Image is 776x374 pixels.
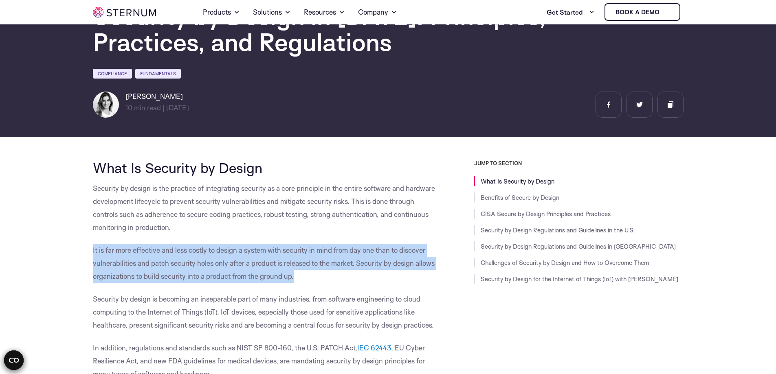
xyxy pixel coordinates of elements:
a: Solutions [253,1,291,24]
a: CISA Secure by Design Principles and Practices [481,210,611,218]
a: Security by Design Regulations and Guidelines in the U.S. [481,226,635,234]
a: Resources [304,1,345,24]
span: In addition, regulations and standards such as NIST SP 800-160, the U.S. PATCH Act, [93,343,357,352]
button: Open CMP widget [4,350,24,370]
h2: What Is Security by Design [93,160,437,175]
a: Products [203,1,240,24]
h1: Security by Design in [DATE]: Principles, Practices, and Regulations [93,3,582,55]
span: Security by design is becoming an inseparable part of many industries, from software engineering ... [93,295,434,329]
span: 10 [125,103,132,112]
img: sternum iot [93,7,156,17]
span: Security by design is the practice of integrating security as a core principle in the entire soft... [93,184,435,232]
a: Security by Design for the Internet of Things (IoT) with [PERSON_NAME] [481,275,678,283]
h6: [PERSON_NAME] [125,92,189,101]
a: Book a demo [605,3,680,21]
img: Shlomit Cymbalista [93,92,119,118]
a: What Is Security by Design [481,177,554,185]
h3: JUMP TO SECTION [474,160,684,166]
a: Get Started [547,4,595,20]
a: IEC 62443 [357,343,391,352]
a: Compliance [93,69,132,79]
span: It is far more effective and less costly to design a system with security in mind from day one th... [93,246,435,280]
a: Challenges of Security by Design and How to Overcome Them [481,259,649,267]
span: [DATE] [166,103,189,112]
a: Fundamentals [135,69,181,79]
a: Company [358,1,397,24]
a: Benefits of Secure by Design [481,194,559,201]
span: min read | [125,103,165,112]
a: Security by Design Regulations and Guidelines in [GEOGRAPHIC_DATA] [481,243,676,250]
img: sternum iot [663,9,669,15]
